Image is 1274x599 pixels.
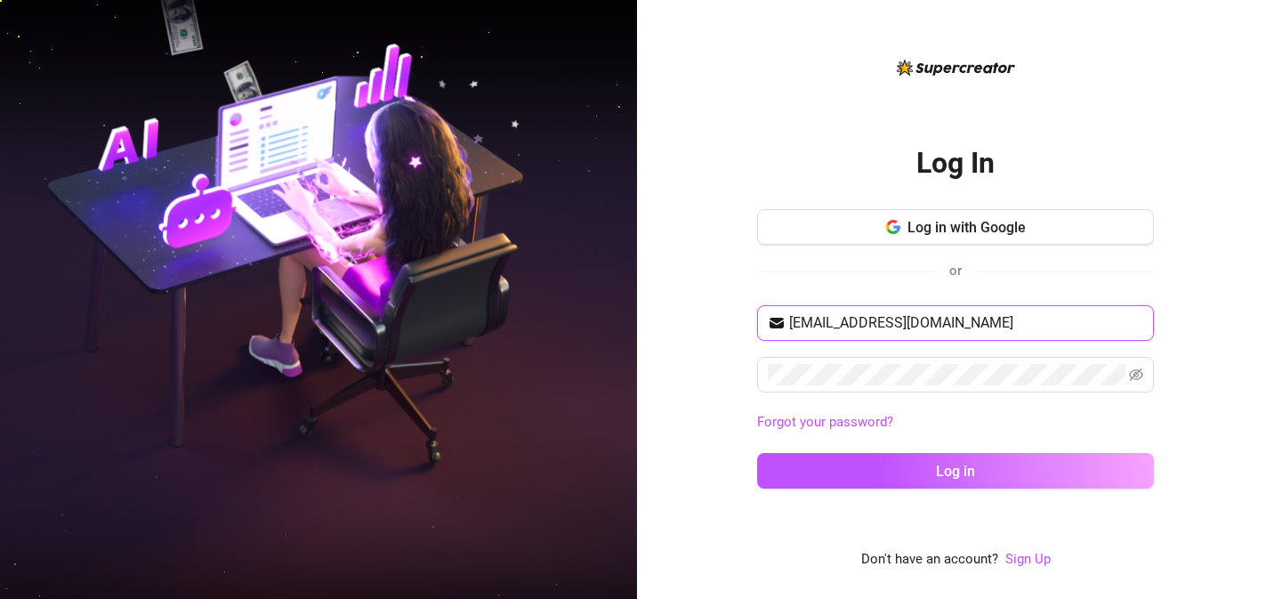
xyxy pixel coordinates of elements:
a: Sign Up [1005,549,1051,571]
img: logo-BBDzfeDw.svg [897,60,1015,76]
a: Sign Up [1005,551,1051,567]
span: Log in [936,463,975,480]
span: Log in with Google [907,219,1026,236]
button: Log in with Google [757,209,1154,245]
span: or [949,263,962,279]
span: Don't have an account? [861,549,998,571]
h2: Log In [916,145,995,182]
input: Your email [789,312,1143,334]
span: eye-invisible [1129,368,1143,382]
a: Forgot your password? [757,412,1154,433]
button: Log in [757,453,1154,489]
a: Forgot your password? [757,414,893,430]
